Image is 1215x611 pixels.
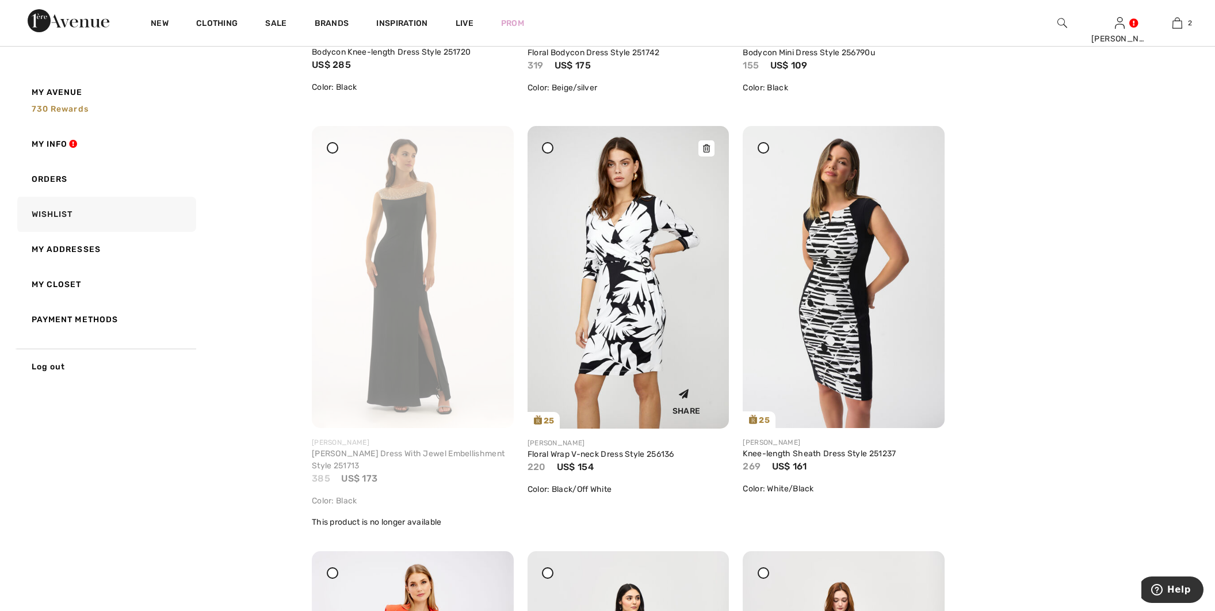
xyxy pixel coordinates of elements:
[32,86,83,98] span: My Avenue
[1091,33,1148,45] div: [PERSON_NAME]
[743,461,761,472] span: 269
[1115,16,1125,30] img: My Info
[743,483,945,495] div: Color: White/Black
[528,438,729,448] div: [PERSON_NAME]
[743,126,945,428] img: joseph-ribkoff-dresses-jumpsuits-white-black_251237_2_ce67_search.jpg
[312,59,351,70] span: US$ 285
[528,48,660,58] a: Floral Bodycon Dress Style 251742
[312,449,505,471] a: [PERSON_NAME] Dress With Jewel Embellishment Style 251713
[312,47,471,57] a: Bodycon Knee-length Dress Style 251720
[312,495,514,507] div: Color: Black
[743,449,896,459] a: Knee-length Sheath Dress Style 251237
[770,60,808,71] span: US$ 109
[1172,16,1182,30] img: My Bag
[312,81,514,93] div: Color: Black
[1188,18,1192,28] span: 2
[312,516,514,528] p: This product is no longer available
[652,379,721,420] div: Share
[1115,17,1125,28] a: Sign In
[15,232,196,267] a: My Addresses
[528,449,674,459] a: Floral Wrap V-neck Dress Style 256136
[743,82,945,94] div: Color: Black
[528,126,729,429] a: 25
[15,197,196,232] a: Wishlist
[557,461,594,472] span: US$ 154
[528,126,729,429] img: frank-lyman-dresses-jumpsuits-black-off-white_256136_2_31d9_search.jpg
[555,60,591,71] span: US$ 175
[743,60,759,71] span: 155
[1141,576,1203,605] iframe: Opens a widget where you can find more information
[456,17,473,29] a: Live
[312,473,330,484] span: 385
[15,127,196,162] a: My Info
[28,9,109,32] img: 1ère Avenue
[341,473,377,484] span: US$ 173
[15,162,196,197] a: Orders
[528,60,544,71] span: 319
[501,17,524,29] a: Prom
[743,437,945,448] div: [PERSON_NAME]
[15,267,196,302] a: My Closet
[151,18,169,30] a: New
[772,461,807,472] span: US$ 161
[528,461,546,472] span: 220
[15,349,196,384] a: Log out
[376,18,427,30] span: Inspiration
[312,437,514,448] div: [PERSON_NAME]
[528,82,729,94] div: Color: Beige/silver
[265,18,286,30] a: Sale
[196,18,238,30] a: Clothing
[32,104,89,114] span: 730 rewards
[15,302,196,337] a: Payment Methods
[315,18,349,30] a: Brands
[743,48,875,58] a: Bodycon Mini Dress Style 256790u
[312,126,514,428] img: joseph-ribkoff-dresses-jumpsuits-black_251713_2_ce25_search.jpg
[743,126,945,428] a: 25
[528,483,729,495] div: Color: Black/Off White
[1149,16,1205,30] a: 2
[1057,16,1067,30] img: search the website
